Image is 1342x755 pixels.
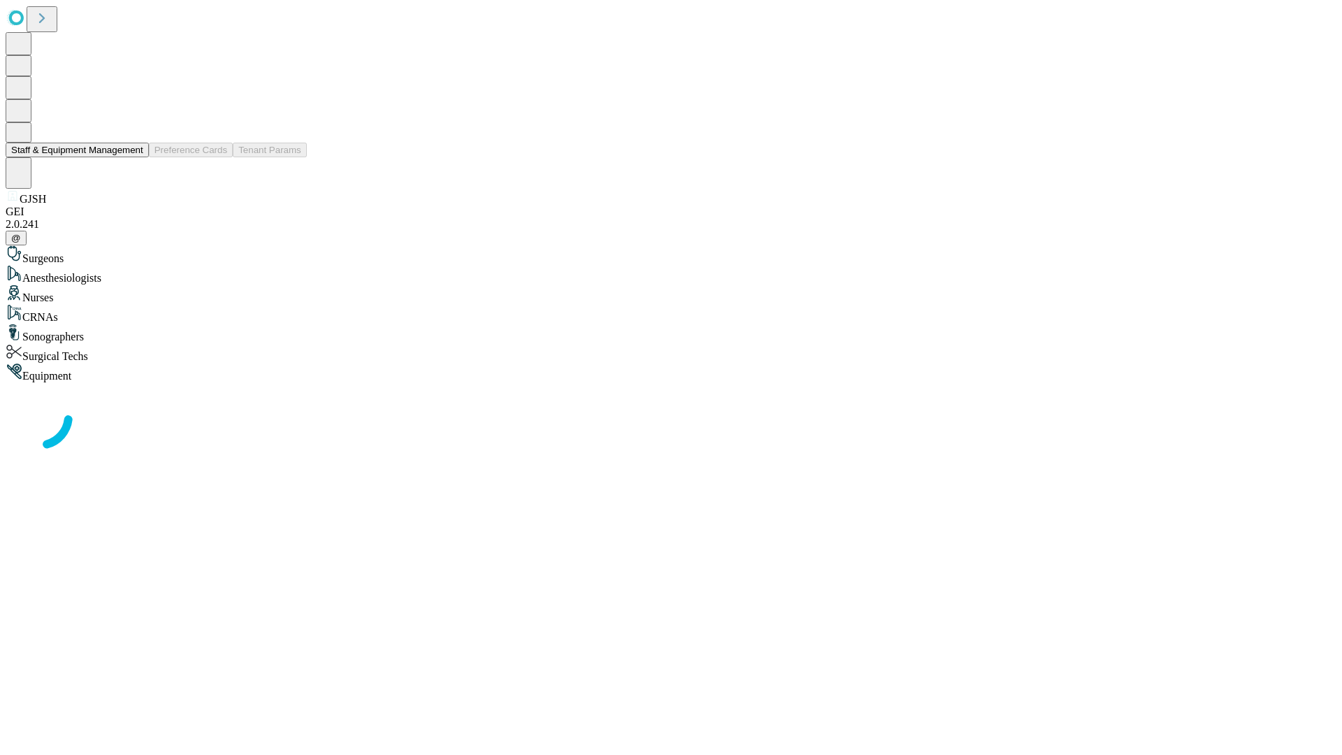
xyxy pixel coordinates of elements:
[6,363,1336,382] div: Equipment
[6,143,149,157] button: Staff & Equipment Management
[6,304,1336,324] div: CRNAs
[6,343,1336,363] div: Surgical Techs
[20,193,46,205] span: GJSH
[233,143,307,157] button: Tenant Params
[6,285,1336,304] div: Nurses
[6,245,1336,265] div: Surgeons
[6,231,27,245] button: @
[6,324,1336,343] div: Sonographers
[6,218,1336,231] div: 2.0.241
[6,265,1336,285] div: Anesthesiologists
[11,233,21,243] span: @
[6,206,1336,218] div: GEI
[149,143,233,157] button: Preference Cards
